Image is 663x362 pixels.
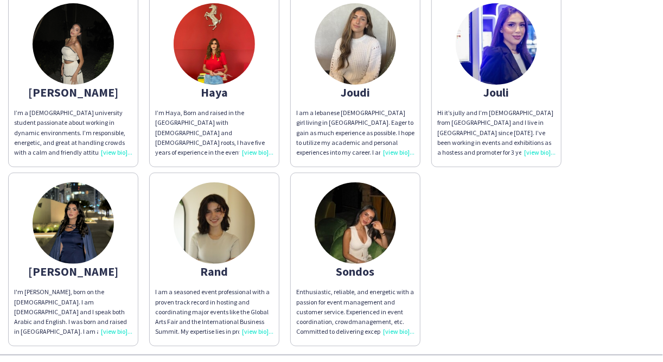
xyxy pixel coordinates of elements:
[315,182,396,264] img: thumb-67fe5c5cc902d.jpeg
[437,87,556,97] div: Jouli
[437,108,556,157] div: Hi it’s jully and I’m [DEMOGRAPHIC_DATA] from [GEOGRAPHIC_DATA] and I live in [GEOGRAPHIC_DATA] s...
[296,287,415,336] div: Enthusiastic, reliable, and energetic with a passion for event management and customer service. E...
[14,266,132,276] div: [PERSON_NAME]
[14,287,132,336] div: I'm [PERSON_NAME], born on the [DEMOGRAPHIC_DATA]. I am [DEMOGRAPHIC_DATA] and I speak both Arabi...
[456,3,537,85] img: thumb-67fcbe4ad7804.jpeg
[296,108,415,157] div: I am a lebanese [DEMOGRAPHIC_DATA] girl living in [GEOGRAPHIC_DATA]. Eager to gain as much experi...
[33,182,114,264] img: thumb-5da1c485-32cd-4b25-95cd-614cbba61769.jpg
[174,3,255,85] img: thumb-e0b6aeba-defb-43ce-be6d-8bcbf59f1e50.jpg
[296,266,415,276] div: Sondos
[33,3,114,85] img: thumb-67f67466-34b0-41a2-96e4-f79257df26a5.jpg
[155,87,273,97] div: Haya
[155,287,273,336] div: I am a seasoned event professional with a proven track record in hosting and coordinating major e...
[155,266,273,276] div: Rand
[315,3,396,85] img: thumb-6630f58990371.jpeg
[14,108,132,157] div: I’m a [DEMOGRAPHIC_DATA] university student passionate about working in dynamic environments. I’m...
[14,87,132,97] div: [PERSON_NAME]
[296,87,415,97] div: Joudi
[174,182,255,264] img: thumb-68d2b6e376a60.jpeg
[155,108,273,157] div: I’m Haya, Born and raised in the [GEOGRAPHIC_DATA] with [DEMOGRAPHIC_DATA] and [DEMOGRAPHIC_DATA]...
